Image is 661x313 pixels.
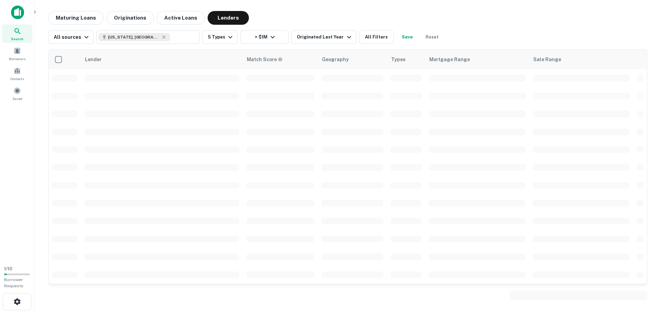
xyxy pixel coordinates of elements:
th: Lender [81,50,243,69]
div: Geography [322,55,349,64]
th: Capitalize uses an advanced AI algorithm to match your search with the best lender. The match sco... [243,50,318,69]
span: 1 / 10 [4,266,12,271]
th: Sale Range [529,50,633,69]
button: Active Loans [157,11,205,25]
button: Save your search to get updates of matches that match your search criteria. [396,30,418,44]
div: All sources [54,33,91,41]
button: Lenders [208,11,249,25]
iframe: Chat Widget [627,258,661,291]
th: Geography [318,50,387,69]
button: > $1M [240,30,288,44]
a: Borrowers [2,44,32,63]
th: Mortgage Range [425,50,529,69]
a: Saved [2,84,32,103]
div: Originated Last Year [297,33,353,41]
button: Originated Last Year [291,30,356,44]
div: Capitalize uses an advanced AI algorithm to match your search with the best lender. The match sco... [247,56,283,63]
th: Types [387,50,425,69]
button: Reset [421,30,443,44]
div: Lender [85,55,102,64]
span: Borrowers [9,56,25,62]
span: Saved [12,96,22,101]
img: capitalize-icon.png [11,5,24,19]
div: Sale Range [533,55,561,64]
span: Borrower Requests [4,277,23,288]
a: Search [2,24,32,43]
h6: Match Score [247,56,281,63]
button: All Filters [359,30,394,44]
div: Mortgage Range [429,55,470,64]
a: Contacts [2,64,32,83]
span: [US_STATE], [GEOGRAPHIC_DATA] [108,34,160,40]
button: 5 Types [202,30,238,44]
button: Maturing Loans [48,11,104,25]
button: Originations [106,11,154,25]
div: Types [391,55,406,64]
span: Contacts [10,76,24,81]
span: Search [11,36,23,42]
button: All sources [48,30,94,44]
